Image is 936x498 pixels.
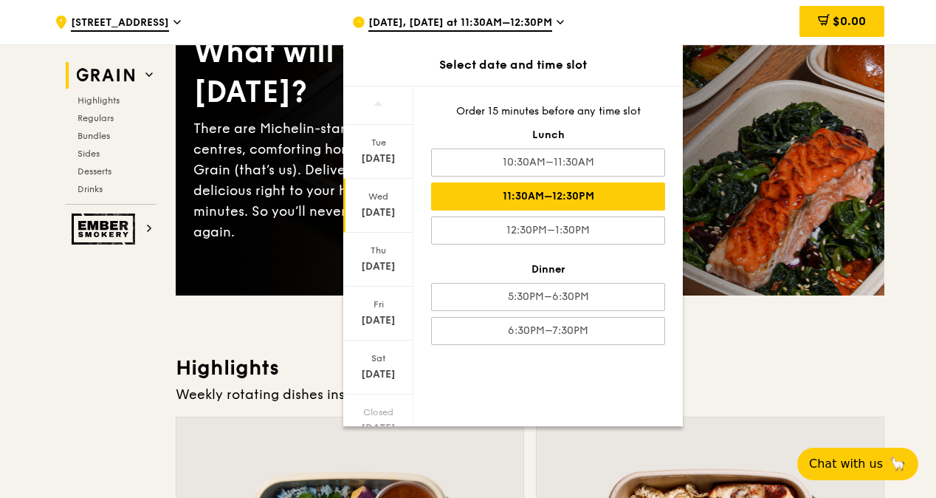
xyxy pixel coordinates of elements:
[345,313,411,328] div: [DATE]
[72,214,140,245] img: Ember Smokery web logo
[431,128,665,143] div: Lunch
[431,283,665,311] div: 5:30PM–6:30PM
[431,149,665,177] div: 10:30AM–11:30AM
[345,137,411,149] div: Tue
[345,191,411,202] div: Wed
[833,14,866,28] span: $0.00
[345,151,411,166] div: [DATE]
[431,183,665,211] div: 11:30AM–12:30PM
[368,16,552,32] span: [DATE], [DATE] at 11:30AM–12:30PM
[78,95,120,106] span: Highlights
[431,317,665,345] div: 6:30PM–7:30PM
[345,299,411,310] div: Fri
[345,245,411,256] div: Thu
[176,355,884,381] h3: Highlights
[78,131,110,141] span: Bundles
[889,455,906,473] span: 🦙
[797,448,918,480] button: Chat with us🦙
[345,205,411,220] div: [DATE]
[431,104,665,119] div: Order 15 minutes before any time slot
[78,113,114,123] span: Regulars
[72,62,140,89] img: Grain web logo
[431,262,665,277] div: Dinner
[345,421,411,436] div: [DATE]
[431,216,665,245] div: 12:30PM–1:30PM
[345,367,411,382] div: [DATE]
[78,184,103,194] span: Drinks
[193,118,530,242] div: There are Michelin-star restaurants, hawker centres, comforting home-cooked classics… and Grain (...
[71,16,169,32] span: [STREET_ADDRESS]
[345,352,411,364] div: Sat
[78,149,100,159] span: Sides
[176,384,884,405] div: Weekly rotating dishes inspired by flavours from around the world.
[343,56,683,74] div: Select date and time slot
[345,406,411,418] div: Closed
[809,455,883,473] span: Chat with us
[193,33,530,112] div: What will you eat [DATE]?
[78,166,111,177] span: Desserts
[345,259,411,274] div: [DATE]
